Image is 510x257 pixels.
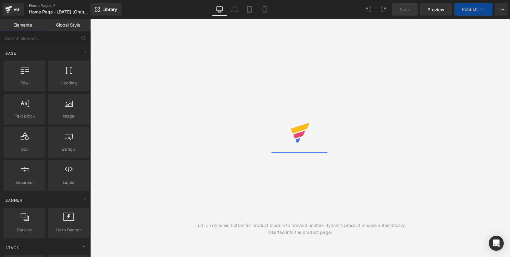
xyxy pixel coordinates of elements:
div: Open Intercom Messenger [489,236,504,251]
span: Text Block [6,113,43,119]
a: Desktop [212,3,227,16]
button: Undo [362,3,375,16]
button: Redo [377,3,390,16]
a: New Library [91,3,121,16]
span: Stack [5,245,20,251]
a: Global Style [45,19,91,31]
span: Banner [5,197,23,203]
a: Tablet [242,3,257,16]
span: Home Page - [DATE] [Orange and Black] [29,9,89,14]
div: Turn on dynamic button for product module to prevent another dynamic product module automatically... [195,222,405,236]
button: Publish [454,3,493,16]
span: Icon [6,146,43,153]
span: Heading [50,80,87,86]
span: Image [50,113,87,119]
span: Hero Banner [50,227,87,233]
span: Save [400,6,410,13]
span: Library [102,7,117,12]
span: Row [6,80,43,86]
div: v6 [12,5,20,13]
span: Preview [428,6,444,13]
a: Laptop [227,3,242,16]
a: Mobile [257,3,272,16]
span: Liquid [50,179,87,186]
a: Preview [420,3,452,16]
span: Base [5,50,17,56]
span: Parallax [6,227,43,233]
a: Home Pages [29,3,101,8]
span: Button [50,146,87,153]
span: Separator [6,179,43,186]
button: More [495,3,508,16]
span: Publish [462,7,478,12]
a: v6 [2,3,24,16]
